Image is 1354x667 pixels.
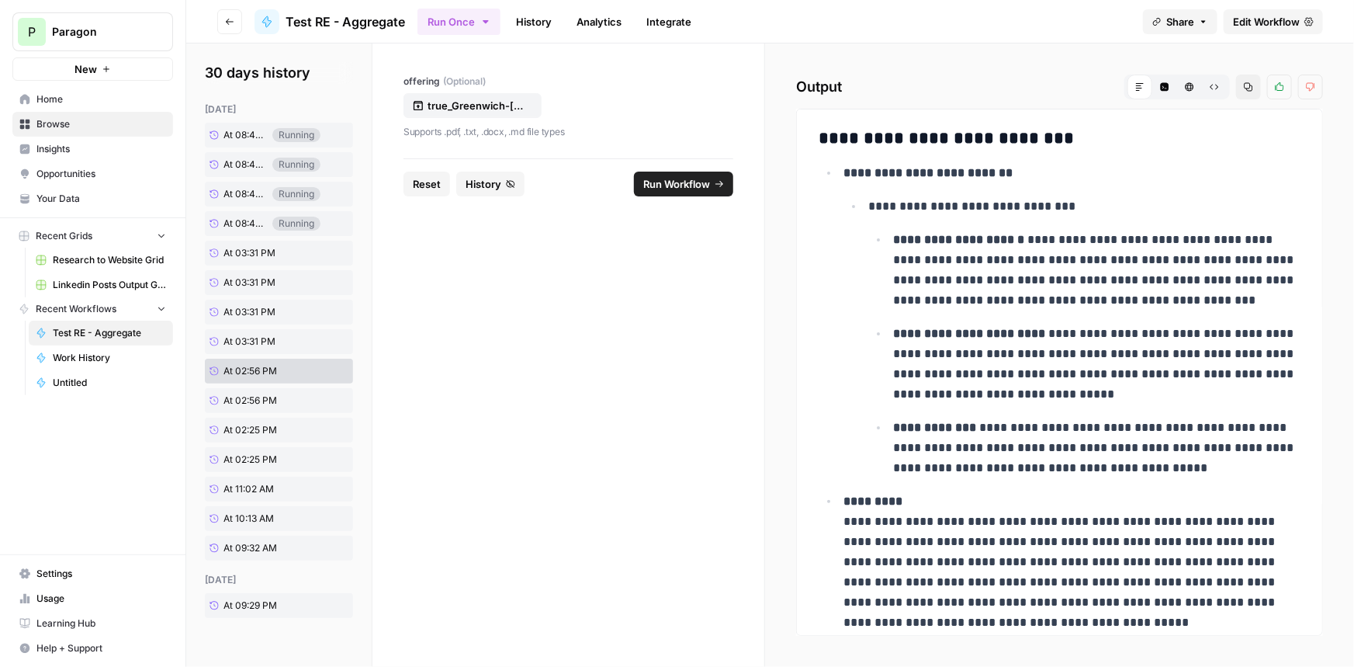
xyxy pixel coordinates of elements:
button: Recent Workflows [12,297,173,321]
a: Test RE - Aggregate [255,9,405,34]
a: Opportunities [12,162,173,186]
button: Recent Grids [12,224,173,248]
span: At 03:31 PM [223,305,275,319]
div: Running [272,187,320,201]
span: At 08:46 PM [223,128,268,142]
a: Usage [12,586,173,611]
span: Learning Hub [36,617,166,631]
span: At 09:29 PM [223,599,277,613]
a: Edit Workflow [1224,9,1323,34]
button: History [456,172,525,196]
span: Untitled [53,376,166,390]
p: Supports .pdf, .txt, .docx, .md file types [403,124,733,140]
a: Analytics [567,9,631,34]
span: Browse [36,117,166,131]
a: Insights [12,137,173,162]
button: true_Greenwich-[GEOGRAPHIC_DATA]-[GEOGRAPHIC_DATA]pdf [403,93,542,118]
button: Run Workflow [634,172,733,196]
button: New [12,57,173,81]
button: Reset [403,172,450,196]
a: At 08:46 PM [205,153,272,176]
span: Linkedin Posts Output Grid [53,278,166,292]
span: At 08:46 PM [223,217,268,231]
a: At 02:25 PM [205,418,320,443]
a: Research to Website Grid [29,248,173,273]
span: Your Data [36,192,166,206]
a: At 08:46 PM [205,182,272,206]
a: At 09:32 AM [205,536,320,561]
span: Test RE - Aggregate [53,326,166,340]
span: Insights [36,142,166,156]
span: Edit Workflow [1233,14,1300,30]
a: Linkedin Posts Output Grid [29,273,173,297]
a: Integrate [637,9,701,34]
span: Research to Website Grid [53,253,166,267]
span: Home [36,92,166,106]
span: At 11:02 AM [223,482,274,496]
button: Share [1143,9,1217,34]
span: New [74,61,97,77]
span: At 02:56 PM [223,364,277,378]
a: Work History [29,346,173,370]
h2: 30 days history [205,62,353,84]
a: Test RE - Aggregate [29,321,173,346]
span: Share [1166,14,1194,30]
a: At 03:31 PM [205,241,320,266]
a: At 03:31 PM [205,300,320,325]
span: At 02:56 PM [223,394,277,408]
a: At 03:31 PM [205,329,320,354]
a: At 08:46 PM [205,212,272,235]
a: History [507,9,561,34]
span: History [466,176,501,192]
span: Opportunities [36,167,166,181]
span: Run Workflow [643,176,710,192]
span: At 03:31 PM [223,335,275,349]
p: true_Greenwich-[GEOGRAPHIC_DATA]-[GEOGRAPHIC_DATA]pdf [428,98,527,113]
a: At 10:13 AM [205,506,320,531]
span: P [28,23,36,41]
span: Recent Workflows [36,302,116,316]
span: At 02:25 PM [223,453,277,467]
label: offering [403,75,733,89]
a: At 11:02 AM [205,477,320,502]
a: At 02:56 PM [205,359,320,384]
span: Work History [53,351,166,365]
a: At 08:46 PM [205,123,272,147]
span: At 03:31 PM [223,246,275,260]
a: At 03:31 PM [205,270,320,295]
span: At 08:46 PM [223,187,268,201]
a: Untitled [29,370,173,395]
span: At 02:25 PM [223,423,277,437]
span: Usage [36,592,166,606]
a: Settings [12,561,173,586]
span: At 08:46 PM [223,158,268,172]
span: At 09:32 AM [223,541,277,555]
span: At 10:13 AM [223,512,274,526]
span: Reset [413,176,441,192]
a: Home [12,87,173,112]
button: Workspace: Paragon [12,12,173,51]
a: Learning Hub [12,611,173,636]
span: At 03:31 PM [223,276,275,290]
a: At 09:29 PM [205,593,320,618]
h2: Output [796,75,1323,99]
div: [DATE] [205,573,353,587]
span: (Optional) [443,75,486,89]
button: Run Once [417,9,500,35]
a: Your Data [12,186,173,211]
button: Help + Support [12,636,173,661]
div: [DATE] [205,102,353,116]
span: Help + Support [36,641,166,655]
div: Running [272,217,320,231]
a: Browse [12,112,173,137]
span: Test RE - Aggregate [286,12,405,31]
span: Settings [36,567,166,581]
span: Recent Grids [36,229,92,243]
span: Paragon [52,24,146,40]
a: At 02:56 PM [205,388,320,413]
div: Running [272,158,320,172]
div: Running [272,128,320,142]
a: At 02:25 PM [205,447,320,472]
